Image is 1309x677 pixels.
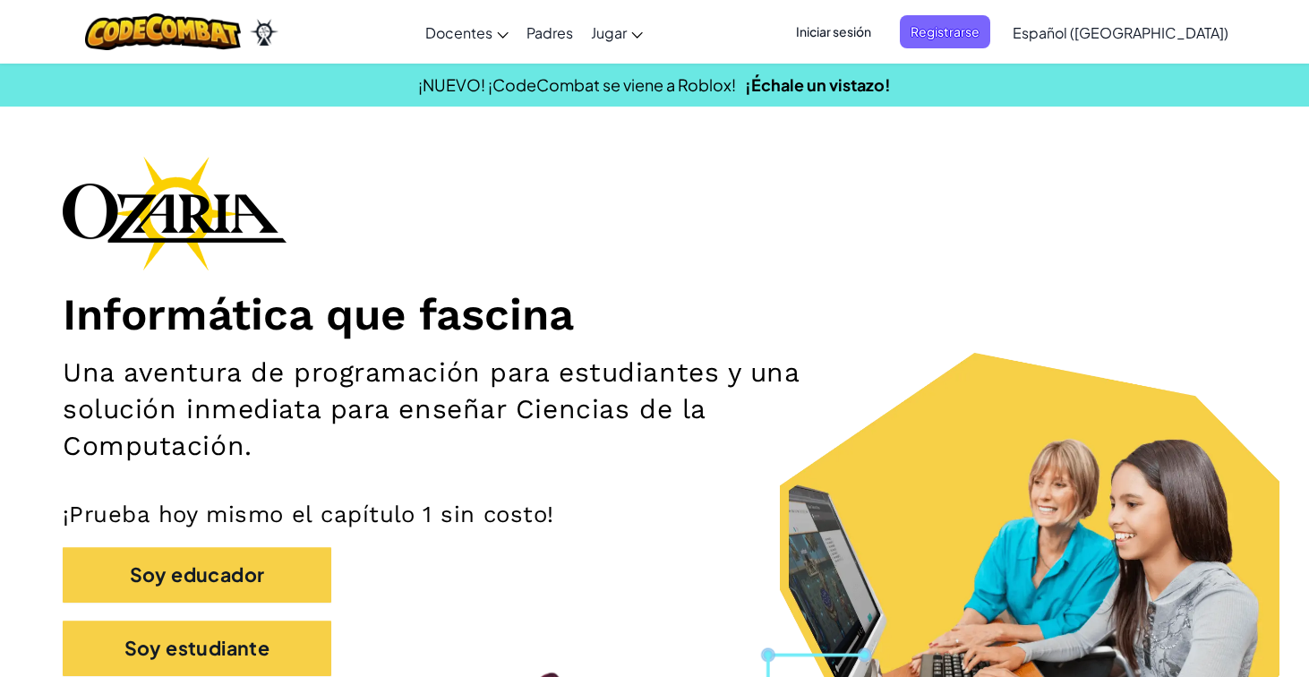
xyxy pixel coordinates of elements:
span: Docentes [425,23,492,42]
span: ¡NUEVO! ¡CodeCombat se viene a Roblox! [418,74,736,95]
img: CodeCombat logo [85,13,242,50]
span: Jugar [591,23,627,42]
h1: Informática que fascina [63,288,1246,342]
button: Iniciar sesión [785,15,882,48]
a: Jugar [582,8,652,56]
h2: Una aventura de programación para estudiantes y una solución inmediata para enseñar Ciencias de l... [63,355,856,464]
p: ¡Prueba hoy mismo el capítulo 1 sin costo! [63,500,1246,528]
a: Docentes [416,8,518,56]
a: Español ([GEOGRAPHIC_DATA]) [1004,8,1237,56]
a: ¡Échale un vistazo! [745,74,891,95]
a: Padres [518,8,582,56]
img: Ozaria branding logo [63,156,287,270]
button: Soy estudiante [63,621,331,676]
span: Español ([GEOGRAPHIC_DATA]) [1013,23,1228,42]
img: Ozaria [250,19,278,46]
button: Registrarse [900,15,990,48]
button: Soy educador [63,547,331,603]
